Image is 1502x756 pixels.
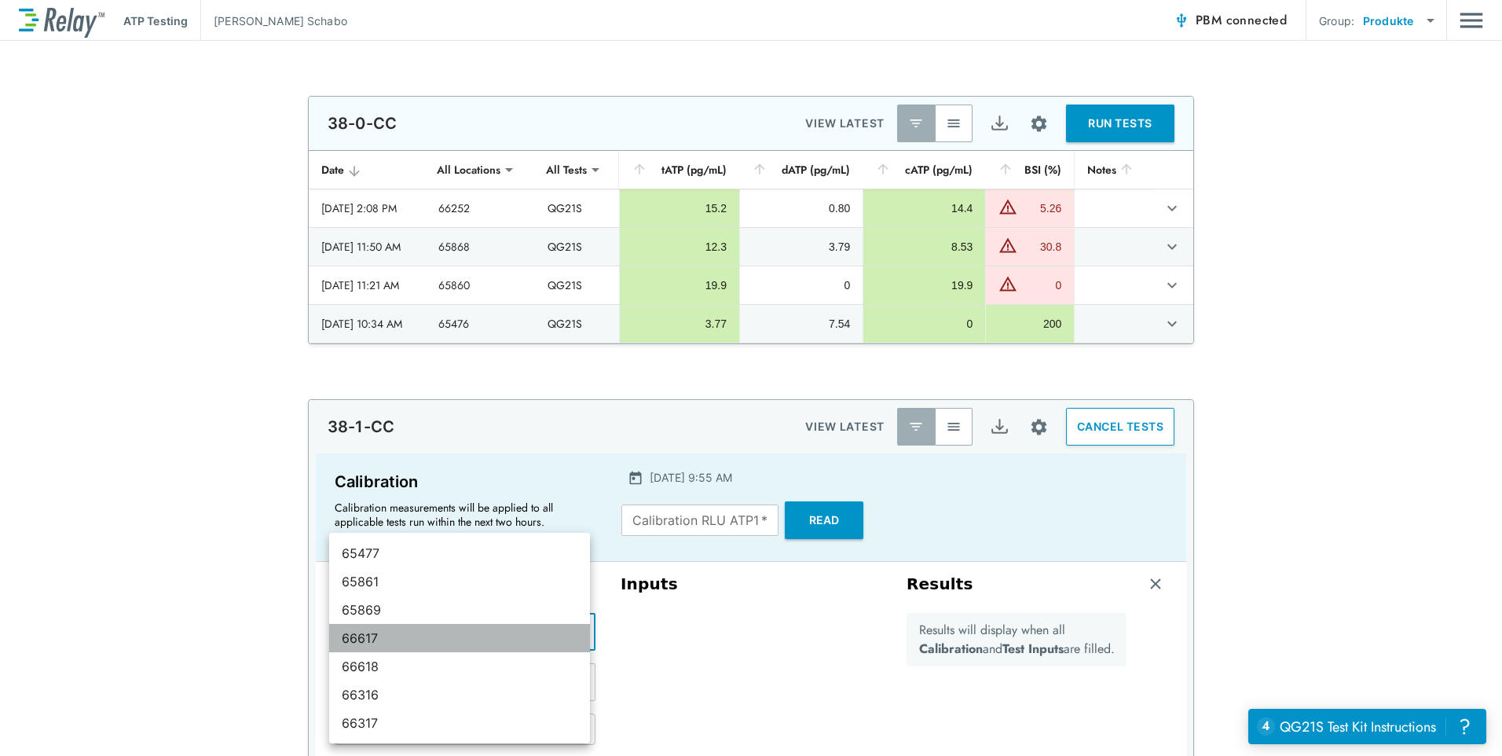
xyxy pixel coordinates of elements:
li: 66316 [329,681,590,709]
li: 66618 [329,652,590,681]
li: 65861 [329,567,590,596]
iframe: Resource center [1248,709,1486,744]
li: 65477 [329,539,590,567]
li: 66317 [329,709,590,737]
li: 65869 [329,596,590,624]
li: 66617 [329,624,590,652]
